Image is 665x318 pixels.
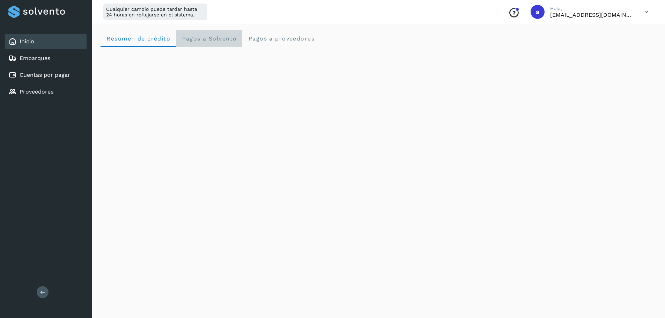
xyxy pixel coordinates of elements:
[248,35,315,42] span: Pagos a proveedores
[550,6,634,12] p: Hola,
[20,38,34,45] a: Inicio
[5,84,87,99] div: Proveedores
[5,51,87,66] div: Embarques
[5,67,87,83] div: Cuentas por pagar
[182,35,237,42] span: Pagos a Solvento
[550,12,634,18] p: administracion@aplogistica.com
[20,88,53,95] a: Proveedores
[5,34,87,49] div: Inicio
[20,55,50,61] a: Embarques
[106,35,170,42] span: Resumen de crédito
[20,72,70,78] a: Cuentas por pagar
[103,3,207,20] div: Cualquier cambio puede tardar hasta 24 horas en reflejarse en el sistema.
